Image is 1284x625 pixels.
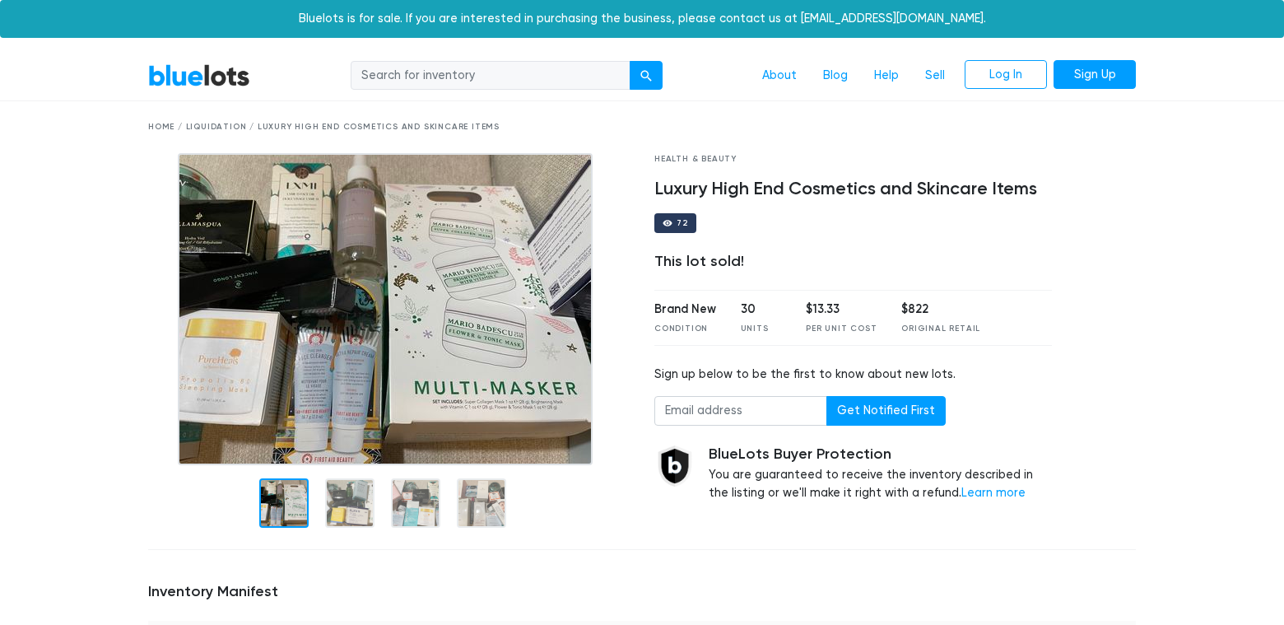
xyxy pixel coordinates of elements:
[741,301,782,319] div: 30
[351,61,630,91] input: Search for inventory
[1054,60,1136,90] a: Sign Up
[709,445,1052,464] h5: BlueLots Buyer Protection
[654,366,1052,384] div: Sign up below to be the first to know about new lots.
[148,583,1136,601] h5: Inventory Manifest
[806,323,877,335] div: Per Unit Cost
[148,121,1136,133] div: Home / Liquidation / Luxury High End Cosmetics and Skincare Items
[965,60,1047,90] a: Log In
[654,153,1052,166] div: Health & Beauty
[654,253,1052,271] div: This lot sold!
[741,323,782,335] div: Units
[178,153,593,465] img: 68cf89f4-adaf-4dea-b13b-82e5801b5fe9-1612653866.jpeg
[654,301,716,319] div: Brand New
[749,60,810,91] a: About
[806,301,877,319] div: $13.33
[961,486,1026,500] a: Learn more
[901,301,980,319] div: $822
[861,60,912,91] a: Help
[654,396,827,426] input: Email address
[810,60,861,91] a: Blog
[654,179,1052,200] h4: Luxury High End Cosmetics and Skincare Items
[912,60,958,91] a: Sell
[654,323,716,335] div: Condition
[677,219,688,227] div: 72
[654,445,695,487] img: buyer_protection_shield-3b65640a83011c7d3ede35a8e5a80bfdfaa6a97447f0071c1475b91a4b0b3d01.png
[709,445,1052,502] div: You are guaranteed to receive the inventory described in the listing or we'll make it right with ...
[826,396,946,426] button: Get Notified First
[901,323,980,335] div: Original Retail
[148,63,250,87] a: BlueLots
